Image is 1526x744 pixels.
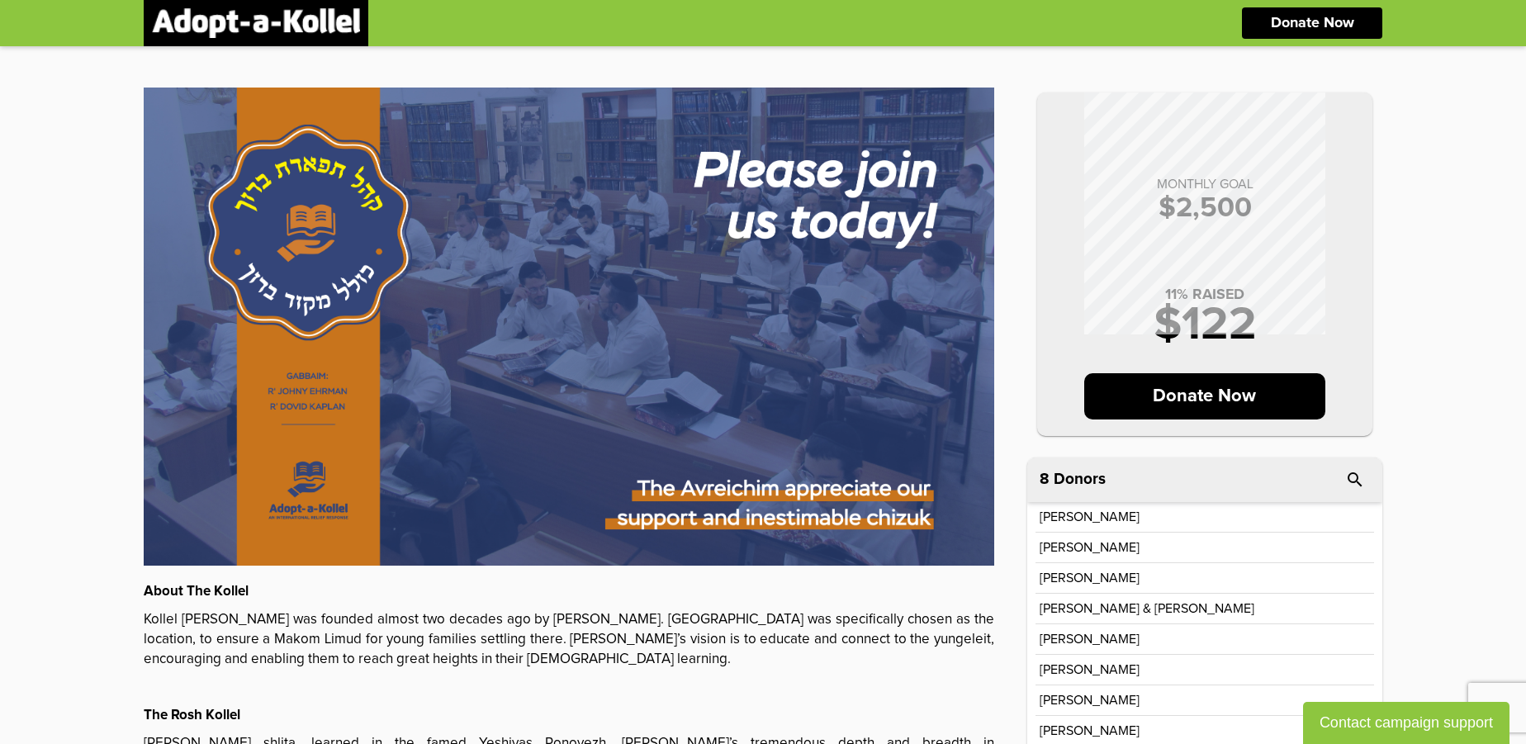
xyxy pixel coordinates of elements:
[144,708,240,723] strong: The Rosh Kollel
[1040,571,1140,585] p: [PERSON_NAME]
[1054,472,1106,487] p: Donors
[1054,194,1356,222] p: $
[1040,633,1140,646] p: [PERSON_NAME]
[1040,510,1140,524] p: [PERSON_NAME]
[1303,702,1509,744] button: Contact campaign support
[1040,472,1050,487] span: 8
[144,88,994,566] img: u0VoB9Uliv.XnN1VgpEBM.jpg
[1054,178,1356,191] p: MONTHLY GOAL
[1345,470,1365,490] i: search
[1040,694,1140,707] p: [PERSON_NAME]
[1040,663,1140,676] p: [PERSON_NAME]
[1040,602,1254,615] p: [PERSON_NAME] & [PERSON_NAME]
[1271,16,1354,31] p: Donate Now
[144,585,249,599] strong: About The Kollel
[152,8,360,38] img: logonobg.png
[1040,724,1140,737] p: [PERSON_NAME]
[1040,541,1140,554] p: [PERSON_NAME]
[1084,373,1326,419] p: Donate Now
[144,610,994,670] p: Kollel [PERSON_NAME] was founded almost two decades ago by [PERSON_NAME]. [GEOGRAPHIC_DATA] was s...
